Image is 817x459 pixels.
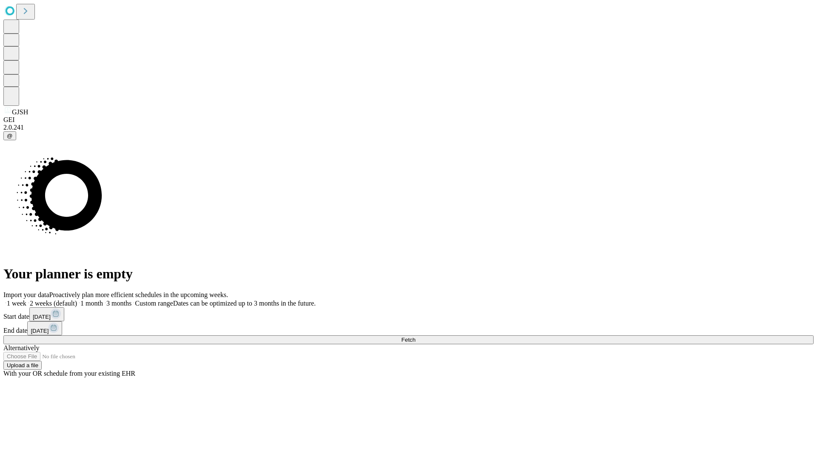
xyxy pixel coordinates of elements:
span: Dates can be optimized up to 3 months in the future. [173,300,316,307]
span: [DATE] [31,328,49,334]
button: Upload a file [3,361,42,370]
button: @ [3,131,16,140]
span: 2 weeks (default) [30,300,77,307]
span: 3 months [106,300,131,307]
div: GEI [3,116,814,124]
button: [DATE] [29,307,64,321]
span: @ [7,133,13,139]
div: End date [3,321,814,335]
span: Import your data [3,291,49,298]
span: [DATE] [33,314,51,320]
div: 2.0.241 [3,124,814,131]
span: Proactively plan more efficient schedules in the upcoming weeks. [49,291,228,298]
span: Fetch [401,337,415,343]
div: Start date [3,307,814,321]
span: With your OR schedule from your existing EHR [3,370,135,377]
span: Alternatively [3,344,39,351]
h1: Your planner is empty [3,266,814,282]
span: Custom range [135,300,173,307]
button: [DATE] [27,321,62,335]
span: 1 month [80,300,103,307]
span: 1 week [7,300,26,307]
span: GJSH [12,108,28,116]
button: Fetch [3,335,814,344]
